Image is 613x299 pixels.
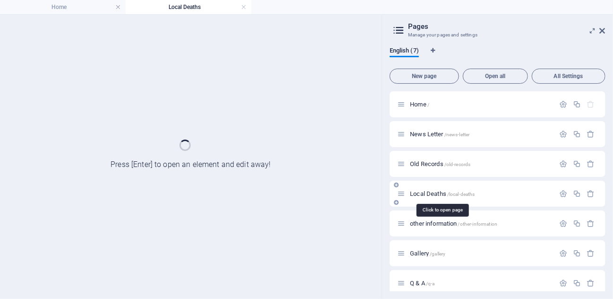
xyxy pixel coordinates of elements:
[444,162,471,167] span: /old-records
[410,280,434,287] span: Click to open page
[126,2,251,12] h4: Local Deaths
[430,251,445,256] span: /gallery
[447,192,475,197] span: /local-deaths
[427,102,429,107] span: /
[573,100,581,108] div: Duplicate
[407,161,554,167] div: Old Records/old-records
[410,190,475,197] span: Local Deaths
[559,279,567,287] div: Settings
[573,160,581,168] div: Duplicate
[407,250,554,256] div: Gallery/gallery
[587,100,595,108] div: The startpage cannot be deleted
[390,45,419,58] span: English (7)
[587,130,595,138] div: Remove
[532,69,605,84] button: All Settings
[410,160,470,167] span: Old Records
[536,73,601,79] span: All Settings
[559,249,567,257] div: Settings
[587,190,595,198] div: Remove
[458,221,498,227] span: /other-information
[407,220,554,227] div: other information/other-information
[390,69,459,84] button: New page
[426,281,435,286] span: /q-a
[444,132,470,137] span: /news-letter
[573,279,581,287] div: Duplicate
[410,131,469,138] span: News Letter
[587,160,595,168] div: Remove
[410,250,445,257] span: Click to open page
[463,69,528,84] button: Open all
[407,191,554,197] div: Local Deaths/local-deaths
[467,73,524,79] span: Open all
[559,190,567,198] div: Settings
[390,47,605,65] div: Language Tabs
[410,101,429,108] span: Click to open page
[408,31,587,39] h3: Manage your pages and settings
[407,131,554,137] div: News Letter/news-letter
[394,73,455,79] span: New page
[559,220,567,228] div: Settings
[407,280,554,286] div: Q & A/q-a
[587,220,595,228] div: Remove
[559,100,567,108] div: Settings
[559,160,567,168] div: Settings
[573,130,581,138] div: Duplicate
[573,190,581,198] div: Duplicate
[559,130,567,138] div: Settings
[587,249,595,257] div: Remove
[587,279,595,287] div: Remove
[407,101,554,107] div: Home/
[408,22,605,31] h2: Pages
[573,220,581,228] div: Duplicate
[573,249,581,257] div: Duplicate
[410,220,497,227] span: Click to open page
